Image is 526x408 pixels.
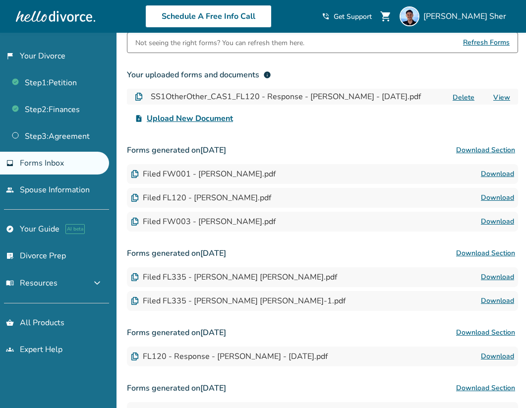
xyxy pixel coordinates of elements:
a: Schedule A Free Info Call [145,5,272,28]
span: list_alt_check [6,252,14,260]
div: Filed FW001 - [PERSON_NAME].pdf [131,169,276,179]
span: upload_file [135,115,143,122]
span: shopping_basket [6,319,14,327]
button: Download Section [453,140,518,160]
button: Download Section [453,243,518,263]
div: Not seeing the right forms? You can refresh them here. [135,33,304,53]
a: phone_in_talkGet Support [322,12,372,21]
a: Download [481,350,514,362]
span: flag_2 [6,52,14,60]
span: Upload New Document [147,113,233,124]
a: Download [481,295,514,307]
div: Filed FL335 - [PERSON_NAME] [PERSON_NAME].pdf [131,272,337,283]
button: Download Section [453,378,518,398]
h3: Forms generated on [DATE] [127,323,518,343]
span: Refresh Forms [463,33,510,53]
a: View [493,93,510,102]
a: Download [481,216,514,228]
div: Filed FL335 - [PERSON_NAME] [PERSON_NAME]-1.pdf [131,295,346,306]
span: [PERSON_NAME] Sher [423,11,510,22]
img: Document [135,93,143,101]
img: Document [131,194,139,202]
a: Download [481,192,514,204]
img: Document [131,297,139,305]
div: Your uploaded forms and documents [127,69,271,81]
iframe: Chat Widget [476,360,526,408]
span: info [263,71,271,79]
h3: Forms generated on [DATE] [127,378,518,398]
span: explore [6,225,14,233]
span: Get Support [334,12,372,21]
a: Download [481,168,514,180]
span: phone_in_talk [322,12,330,20]
img: Document [131,273,139,281]
img: Omar Sher [400,6,419,26]
button: Delete [450,92,477,103]
span: Resources [6,278,58,289]
span: people [6,186,14,194]
button: Download Section [453,323,518,343]
img: Document [131,170,139,178]
h3: Forms generated on [DATE] [127,140,518,160]
span: menu_book [6,279,14,287]
span: inbox [6,159,14,167]
div: Filed FL120 - [PERSON_NAME].pdf [131,192,271,203]
h3: Forms generated on [DATE] [127,243,518,263]
span: expand_more [91,277,103,289]
span: Forms Inbox [20,158,64,169]
span: groups [6,346,14,353]
div: FL120 - Response - [PERSON_NAME] - [DATE].pdf [131,351,328,362]
span: shopping_cart [380,10,392,22]
img: Document [131,352,139,360]
h4: SS1OtherOther_CAS1_FL120 - Response - [PERSON_NAME] - [DATE].pdf [151,91,421,103]
a: Download [481,271,514,283]
div: Filed FW003 - [PERSON_NAME].pdf [131,216,276,227]
img: Document [131,218,139,226]
span: AI beta [65,224,85,234]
